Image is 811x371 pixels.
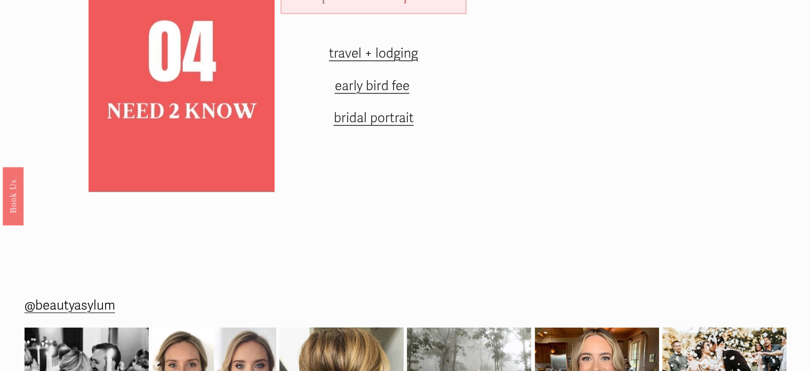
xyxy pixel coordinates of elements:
[25,294,115,318] a: @beautyasylum
[329,45,418,61] a: travel + lodging
[3,167,23,225] a: Book Us
[334,78,409,94] a: early bird fee
[333,110,413,126] a: bridal portrait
